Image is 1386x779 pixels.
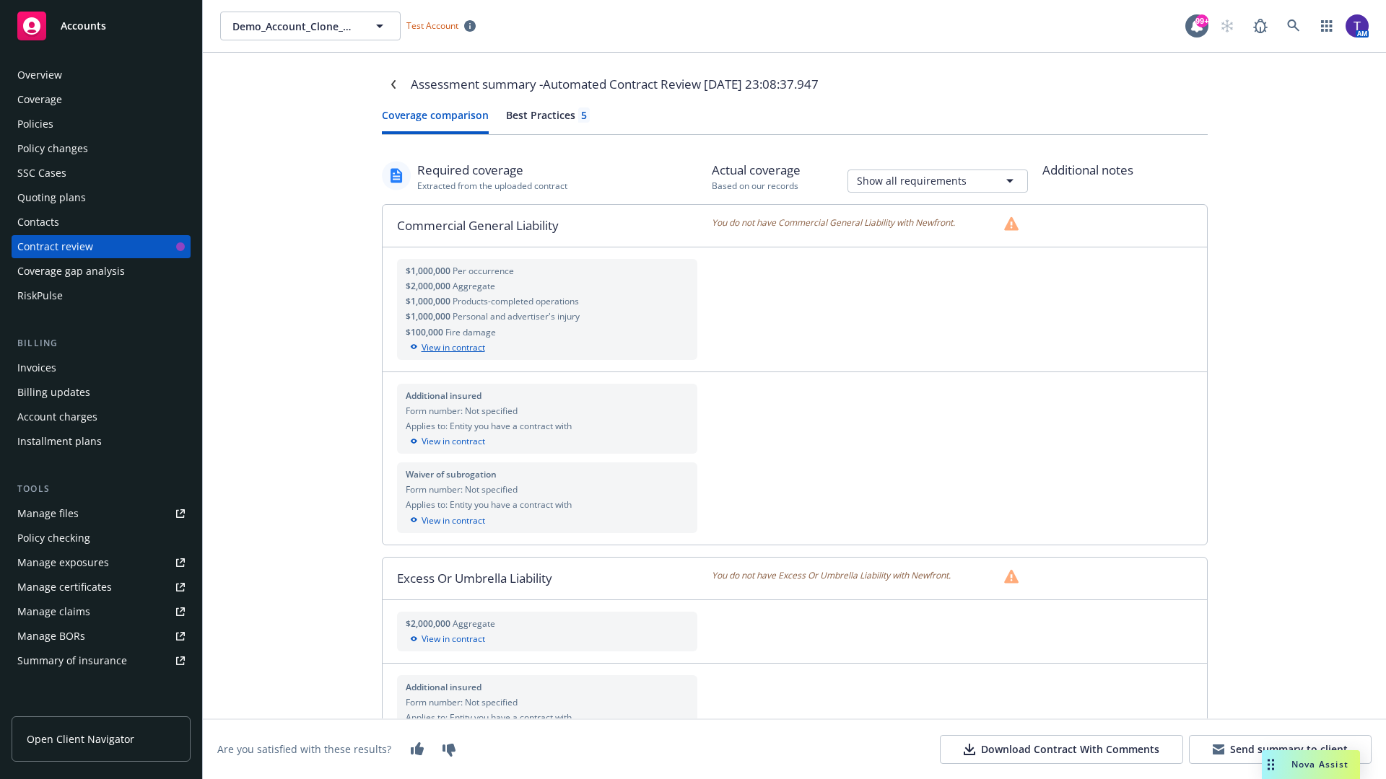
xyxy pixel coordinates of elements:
[12,284,191,307] a: RiskPulse
[712,180,801,192] div: Based on our records
[17,381,90,404] div: Billing updates
[406,389,689,402] div: Additional insured
[406,310,453,322] span: $1,000,000
[1346,14,1369,38] img: photo
[17,186,86,209] div: Quoting plans
[1189,735,1372,764] button: Send summary to client
[406,341,689,354] div: View in contract
[12,502,191,525] a: Manage files
[453,295,579,307] span: Products-completed operations
[17,625,85,648] div: Manage BORs
[581,107,587,123] div: 5
[383,558,712,599] div: Excess Or Umbrella Liability
[406,420,689,432] div: Applies to: Entity you have a contract with
[12,405,191,428] a: Account charges
[406,19,458,32] span: Test Account
[17,235,93,258] div: Contract review
[12,701,191,716] div: Analytics hub
[12,6,191,46] a: Accounts
[417,161,567,180] div: Required coverage
[17,576,112,599] div: Manage certificates
[17,88,62,111] div: Coverage
[17,356,56,379] div: Invoices
[12,576,191,599] a: Manage certificates
[17,162,66,185] div: SSC Cases
[12,137,191,160] a: Policy changes
[12,527,191,550] a: Policy checking
[12,551,191,574] a: Manage exposures
[406,711,689,723] div: Applies to: Entity you have a contract with
[406,295,453,307] span: $1,000,000
[453,265,514,277] span: Per occurrence
[220,12,401,40] button: Demo_Account_Clone_QA_CR_Tests_Client
[17,430,102,453] div: Installment plans
[964,742,1159,757] div: Download Contract With Comments
[406,435,689,448] div: View in contract
[417,180,567,192] div: Extracted from the uploaded contract
[12,260,191,283] a: Coverage gap analysis
[17,113,53,136] div: Policies
[12,336,191,351] div: Billing
[383,205,712,247] div: Commercial General Liability
[12,211,191,234] a: Contacts
[712,569,951,584] span: You do not have Excess Or Umbrella Liability with Newfront.
[17,211,59,234] div: Contacts
[406,468,689,480] div: Waiver of subrogation
[1213,12,1242,40] a: Start snowing
[12,356,191,379] a: Invoices
[1042,161,1208,180] div: Additional notes
[17,649,127,672] div: Summary of insurance
[401,18,481,33] span: Test Account
[17,600,90,623] div: Manage claims
[12,186,191,209] a: Quoting plans
[17,137,88,160] div: Policy changes
[12,600,191,623] a: Manage claims
[12,88,191,111] a: Coverage
[17,502,79,525] div: Manage files
[406,617,453,630] span: $2,000,000
[12,162,191,185] a: SSC Cases
[1312,12,1341,40] a: Switch app
[406,326,445,338] span: $100,000
[232,19,357,34] span: Demo_Account_Clone_QA_CR_Tests_Client
[406,280,453,292] span: $2,000,000
[712,161,801,180] div: Actual coverage
[406,633,689,646] div: View in contract
[382,107,489,134] button: Coverage comparison
[506,107,590,123] div: Best Practices
[17,551,109,574] div: Manage exposures
[406,265,453,277] span: $1,000,000
[1195,14,1208,27] div: 99+
[1213,742,1348,757] div: Send summary to client
[12,235,191,258] a: Contract review
[406,405,689,417] div: Form number: Not specified
[17,260,125,283] div: Coverage gap analysis
[17,527,90,550] div: Policy checking
[445,326,496,338] span: Fire damage
[406,483,689,496] div: Form number: Not specified
[1246,12,1275,40] a: Report a Bug
[12,625,191,648] a: Manage BORs
[12,63,191,87] a: Overview
[17,63,62,87] div: Overview
[12,649,191,672] a: Summary of insurance
[17,405,97,428] div: Account charges
[1262,750,1360,779] button: Nova Assist
[12,430,191,453] a: Installment plans
[406,696,689,708] div: Form number: Not specified
[940,735,1183,764] button: Download Contract With Comments
[217,742,391,757] div: Are you satisfied with these results?
[1279,12,1308,40] a: Search
[453,280,495,292] span: Aggregate
[1262,750,1280,779] div: Drag to move
[406,514,689,527] div: View in contract
[411,75,819,94] div: Assessment summary - Automated Contract Review [DATE] 23:08:37.947
[712,216,955,231] span: You do not have Commercial General Liability with Newfront.
[453,310,580,322] span: Personal and advertiser's injury
[406,498,689,511] div: Applies to: Entity you have a contract with
[1291,758,1348,770] span: Nova Assist
[12,113,191,136] a: Policies
[12,381,191,404] a: Billing updates
[27,731,134,747] span: Open Client Navigator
